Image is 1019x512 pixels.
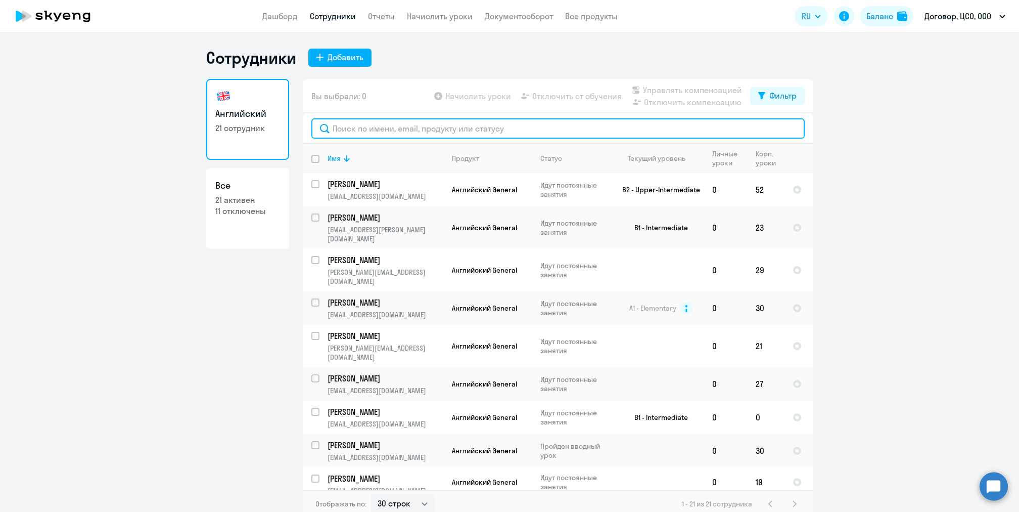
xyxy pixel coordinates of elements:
img: english [215,88,231,104]
p: [EMAIL_ADDRESS][PERSON_NAME][DOMAIN_NAME] [328,225,443,243]
a: Начислить уроки [407,11,473,21]
td: 30 [748,434,784,467]
td: 23 [748,206,784,249]
td: 0 [704,173,748,206]
p: [PERSON_NAME] [328,212,442,223]
a: [PERSON_NAME] [328,330,443,342]
p: [EMAIL_ADDRESS][DOMAIN_NAME] [328,310,443,319]
button: Добавить [308,49,372,67]
div: Статус [540,154,562,163]
span: Английский General [452,185,517,194]
p: [PERSON_NAME][EMAIL_ADDRESS][DOMAIN_NAME] [328,344,443,362]
td: 29 [748,249,784,291]
p: Идут постоянные занятия [540,408,610,426]
div: Текущий уровень [628,154,685,163]
a: Дашборд [262,11,298,21]
td: 30 [748,291,784,325]
p: [PERSON_NAME] [328,373,442,384]
td: 19 [748,467,784,497]
h3: Все [215,179,280,192]
div: Фильтр [769,90,797,102]
td: 0 [704,325,748,367]
button: Фильтр [750,87,805,105]
p: [EMAIL_ADDRESS][DOMAIN_NAME] [328,453,443,462]
div: Текущий уровень [618,154,704,163]
p: [EMAIL_ADDRESS][DOMAIN_NAME] [328,386,443,395]
button: Договор, ЦСО, ООО [919,4,1010,28]
span: Английский General [452,266,517,275]
input: Поиск по имени, email, продукту или статусу [311,118,805,139]
span: Вы выбрали: 0 [311,90,366,102]
p: [EMAIL_ADDRESS][DOMAIN_NAME] [328,192,443,201]
p: Пройден вводный урок [540,442,610,460]
p: Идут постоянные занятия [540,219,610,237]
div: Продукт [452,154,479,163]
span: Английский General [452,342,517,351]
td: 0 [704,249,748,291]
div: Личные уроки [712,149,747,167]
p: [PERSON_NAME] [328,297,442,308]
td: 0 [704,206,748,249]
p: [PERSON_NAME] [328,254,442,266]
h1: Сотрудники [206,48,296,68]
p: [EMAIL_ADDRESS][DOMAIN_NAME] [328,419,443,429]
h3: Английский [215,107,280,120]
a: Все продукты [565,11,618,21]
p: [PERSON_NAME] [328,406,442,417]
td: 0 [704,467,748,497]
div: Добавить [328,51,363,63]
div: Имя [328,154,443,163]
button: RU [795,6,828,26]
p: Договор, ЦСО, ООО [924,10,991,22]
a: Все21 активен11 отключены [206,168,289,249]
td: 0 [704,434,748,467]
td: 21 [748,325,784,367]
td: 0 [704,291,748,325]
p: Идут постоянные занятия [540,337,610,355]
p: [PERSON_NAME][EMAIL_ADDRESS][DOMAIN_NAME] [328,268,443,286]
p: Идут постоянные занятия [540,299,610,317]
a: Английский21 сотрудник [206,79,289,160]
img: balance [897,11,907,21]
p: [EMAIL_ADDRESS][DOMAIN_NAME] [328,486,443,495]
td: 27 [748,367,784,401]
span: RU [802,10,811,22]
p: [PERSON_NAME] [328,179,442,190]
p: 11 отключены [215,205,280,217]
a: [PERSON_NAME] [328,373,443,384]
td: B1 - Intermediate [610,401,704,434]
span: A1 - Elementary [629,304,676,313]
p: Идут постоянные занятия [540,473,610,491]
a: Сотрудники [310,11,356,21]
span: Английский General [452,223,517,232]
div: Баланс [866,10,893,22]
a: [PERSON_NAME] [328,212,443,223]
a: [PERSON_NAME] [328,406,443,417]
a: [PERSON_NAME] [328,473,443,484]
p: Идут постоянные занятия [540,181,610,199]
span: Английский General [452,478,517,487]
span: Английский General [452,413,517,422]
a: [PERSON_NAME] [328,440,443,451]
p: Идут постоянные занятия [540,261,610,279]
span: Английский General [452,446,517,455]
span: 1 - 21 из 21 сотрудника [682,499,752,508]
p: [PERSON_NAME] [328,440,442,451]
a: [PERSON_NAME] [328,254,443,266]
td: B2 - Upper-Intermediate [610,173,704,206]
a: Отчеты [368,11,395,21]
span: Отображать по: [315,499,366,508]
span: Английский General [452,304,517,313]
p: [PERSON_NAME] [328,473,442,484]
td: 0 [704,367,748,401]
p: 21 сотрудник [215,122,280,134]
div: Имя [328,154,341,163]
button: Балансbalance [860,6,913,26]
a: Документооборот [485,11,553,21]
span: Английский General [452,379,517,389]
td: 0 [748,401,784,434]
a: [PERSON_NAME] [328,297,443,308]
td: B1 - Intermediate [610,206,704,249]
td: 52 [748,173,784,206]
